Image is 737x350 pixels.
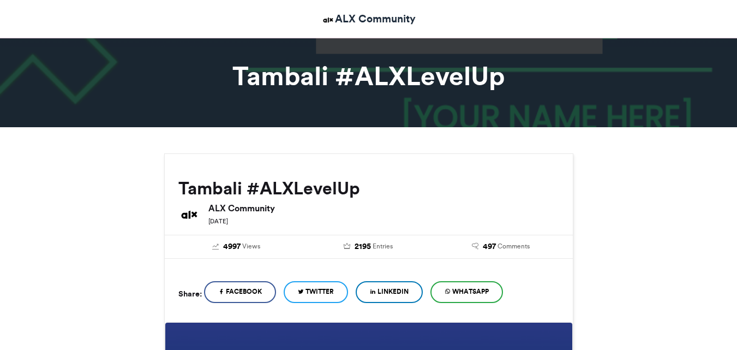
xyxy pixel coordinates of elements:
[310,241,427,253] a: 2195 Entries
[178,179,559,198] h2: Tambali #ALXLevelUp
[284,281,348,303] a: Twitter
[373,241,393,251] span: Entries
[321,13,335,27] img: ALX Community
[430,281,503,303] a: WhatsApp
[242,241,260,251] span: Views
[178,287,202,301] h5: Share:
[226,287,262,296] span: Facebook
[355,241,371,253] span: 2195
[178,204,200,226] img: ALX Community
[378,287,409,296] span: LinkedIn
[204,281,276,303] a: Facebook
[208,204,559,212] h6: ALX Community
[178,241,295,253] a: 4997 Views
[223,241,241,253] span: 4997
[498,241,530,251] span: Comments
[321,11,416,27] a: ALX Community
[443,241,559,253] a: 497 Comments
[452,287,489,296] span: WhatsApp
[208,217,228,225] small: [DATE]
[305,287,334,296] span: Twitter
[483,241,496,253] span: 497
[66,63,672,89] h1: Tambali #ALXLevelUp
[356,281,423,303] a: LinkedIn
